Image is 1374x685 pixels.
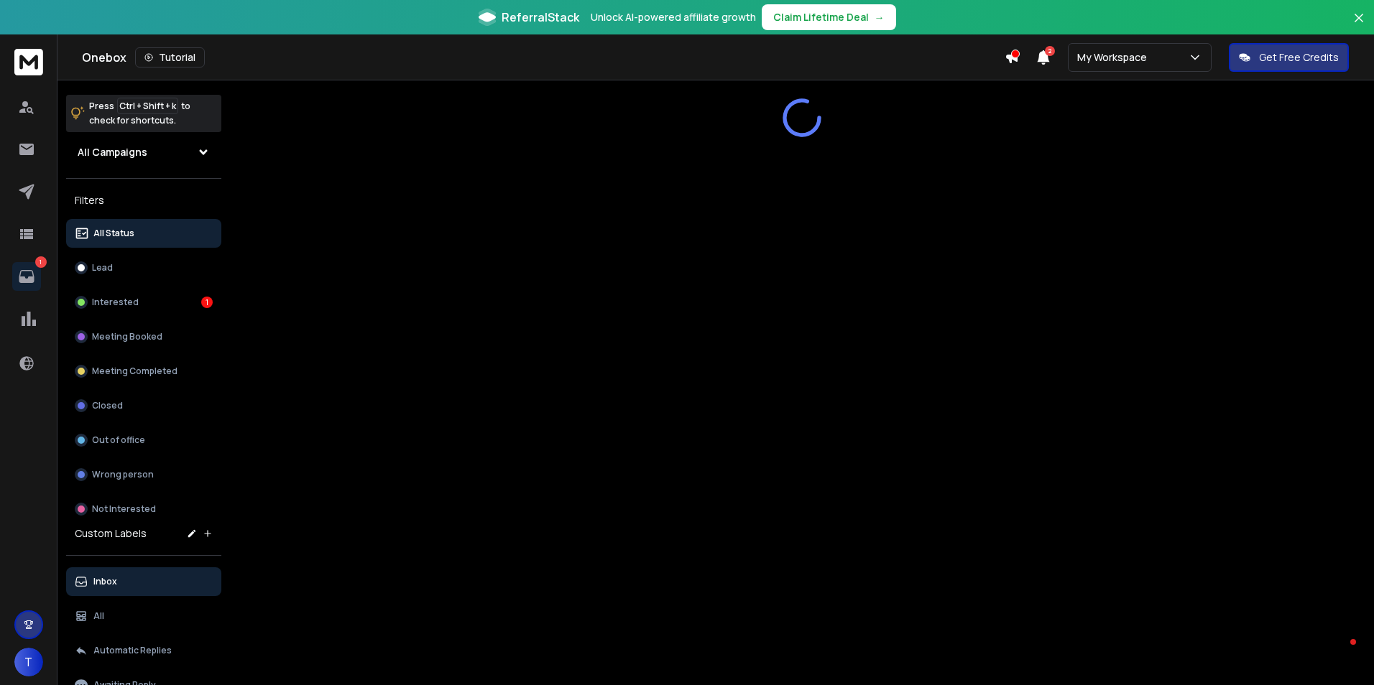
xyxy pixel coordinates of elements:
[89,99,190,128] p: Press to check for shortcuts.
[93,576,117,587] p: Inbox
[875,10,885,24] span: →
[66,460,221,489] button: Wrong person
[78,145,147,159] h1: All Campaigns
[93,610,104,622] p: All
[1322,635,1356,670] iframe: Intercom live chat
[92,400,123,411] p: Closed
[92,297,139,308] p: Interested
[14,648,43,676] button: T
[66,138,221,167] button: All Campaigns
[591,10,756,24] p: Unlock AI-powered affiliate growth
[1229,43,1349,72] button: Get Free Credits
[82,47,1005,67] div: Onebox
[92,331,162,342] p: Meeting Booked
[75,526,147,541] h3: Custom Labels
[66,602,221,630] button: All
[12,262,41,291] a: 1
[93,645,172,656] p: Automatic Replies
[66,190,221,210] h3: Filters
[66,357,221,386] button: Meeting Completed
[762,4,896,30] button: Claim Lifetime Deal→
[502,9,579,26] span: ReferralStack
[92,434,145,446] p: Out of office
[66,219,221,248] button: All Status
[135,47,205,67] button: Tutorial
[92,469,154,480] p: Wrong person
[35,256,47,268] p: 1
[1077,50,1153,65] p: My Workspace
[66,288,221,317] button: Interested1
[66,567,221,596] button: Inbox
[1350,9,1368,43] button: Close banner
[66,426,221,455] button: Out of office
[92,365,177,377] p: Meeting Completed
[117,98,178,114] span: Ctrl + Shift + k
[1045,46,1055,56] span: 2
[66,322,221,351] button: Meeting Booked
[66,391,221,420] button: Closed
[201,297,213,308] div: 1
[92,503,156,515] p: Not Interested
[66,495,221,523] button: Not Interested
[66,636,221,665] button: Automatic Replies
[66,253,221,282] button: Lead
[1259,50,1339,65] p: Get Free Credits
[92,262,113,274] p: Lead
[93,228,134,239] p: All Status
